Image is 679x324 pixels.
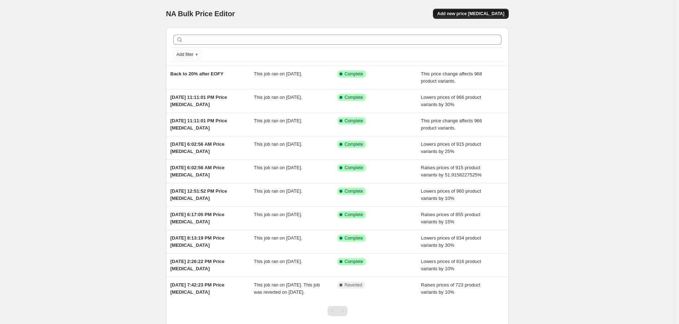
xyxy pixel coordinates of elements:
[254,165,302,170] span: This job ran on [DATE].
[170,95,227,107] span: [DATE] 11:11:01 PM Price [MEDICAL_DATA]
[345,95,363,100] span: Complete
[421,282,481,295] span: Raises prices of 723 product variants by 10%
[254,212,302,217] span: This job ran on [DATE].
[345,118,363,124] span: Complete
[345,71,363,77] span: Complete
[173,50,202,59] button: Add filter
[170,212,224,224] span: [DATE] 6:17:05 PM Price [MEDICAL_DATA]
[421,212,481,224] span: Raises prices of 855 product variants by 15%
[254,259,302,264] span: This job ran on [DATE].
[345,188,363,194] span: Complete
[170,71,223,76] span: Back to 20% after EOFY
[433,9,509,19] button: Add new price [MEDICAL_DATA]
[421,188,481,201] span: Lowers prices of 960 product variants by 10%
[254,235,302,241] span: This job ran on [DATE].
[170,235,224,248] span: [DATE] 8:13:19 PM Price [MEDICAL_DATA]
[254,118,302,123] span: This job ran on [DATE].
[166,10,235,18] span: NA Bulk Price Editor
[345,141,363,147] span: Complete
[345,259,363,264] span: Complete
[170,165,224,178] span: [DATE] 6:02:56 AM Price [MEDICAL_DATA]
[170,141,224,154] span: [DATE] 6:02:56 AM Price [MEDICAL_DATA]
[421,235,481,248] span: Lowers prices of 834 product variants by 30%
[328,306,347,316] nav: Pagination
[254,282,320,295] span: This job ran on [DATE]. This job was reverted on [DATE].
[170,118,227,131] span: [DATE] 11:11:01 PM Price [MEDICAL_DATA]
[345,165,363,171] span: Complete
[345,212,363,218] span: Complete
[254,141,302,147] span: This job ran on [DATE].
[254,95,302,100] span: This job ran on [DATE].
[170,188,227,201] span: [DATE] 12:51:52 PM Price [MEDICAL_DATA]
[345,282,362,288] span: Reverted
[345,235,363,241] span: Complete
[170,259,224,271] span: [DATE] 2:26:22 PM Price [MEDICAL_DATA]
[437,11,504,17] span: Add new price [MEDICAL_DATA]
[254,71,302,76] span: This job ran on [DATE].
[421,95,481,107] span: Lowers prices of 966 product variants by 30%
[421,259,481,271] span: Lowers prices of 816 product variants by 10%
[421,71,482,84] span: This price change affects 968 product variants.
[170,282,224,295] span: [DATE] 7:42:23 PM Price [MEDICAL_DATA]
[421,165,482,178] span: Raises prices of 915 product variants by 51.9158227525%
[421,141,481,154] span: Lowers prices of 915 product variants by 25%
[254,188,302,194] span: This job ran on [DATE].
[421,118,482,131] span: This price change affects 966 product variants.
[176,52,193,57] span: Add filter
